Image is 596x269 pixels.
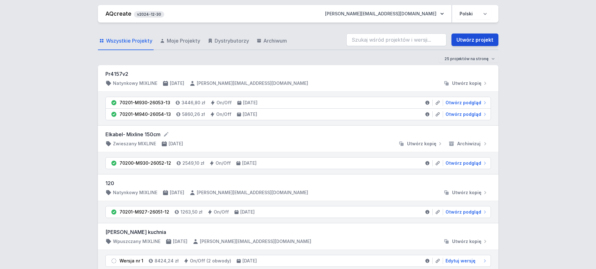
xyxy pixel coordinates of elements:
h4: Zwieszany MIXLINE [113,141,156,147]
span: Moje Projekty [167,37,200,44]
h4: [DATE] [173,238,187,245]
button: Archiwizuj [446,141,491,147]
span: Otwórz podgląd [446,111,481,117]
h4: On/Off [216,160,231,166]
h4: On/Off [214,209,229,215]
h4: 2549,10 zł [182,160,204,166]
div: 70200-M930-26052-12 [120,160,171,166]
h4: On/Off [216,100,232,106]
h4: Natynkowy MIXLINE [113,80,157,86]
span: Archiwum [263,37,287,44]
h4: 1263,50 zł [181,209,202,215]
h3: 120 [105,179,491,187]
button: Utwórz kopię [441,189,491,196]
span: Utwórz kopię [452,238,481,245]
button: v2024-12-30 [134,10,164,18]
span: Wszystkie Projekty [106,37,152,44]
div: 70201-M940-26054-13 [120,111,171,117]
span: Otwórz podgląd [446,209,481,215]
h4: [PERSON_NAME][EMAIL_ADDRESS][DOMAIN_NAME] [197,80,308,86]
select: Wybierz język [456,8,491,19]
span: Dystrybutorzy [215,37,249,44]
a: Otwórz podgląd [443,111,488,117]
h4: 5860,26 zł [182,111,205,117]
h4: 3446,80 zł [181,100,205,106]
h3: [PERSON_NAME] kuchnia [105,228,491,236]
form: Elkabel- Mixline 150cm [105,131,491,138]
span: Utwórz kopię [407,141,436,147]
h3: Pr4157v2 [105,70,491,78]
a: Dystrybutorzy [206,32,250,50]
span: Utwórz kopię [452,189,481,196]
a: Otwórz podgląd [443,100,488,106]
div: 70201-M927-26051-12 [120,209,169,215]
h4: Natynkowy MIXLINE [113,189,157,196]
a: Edytuj wersję [443,258,488,264]
h4: [DATE] [169,141,183,147]
h4: Wpuszczany MIXLINE [113,238,160,245]
input: Szukaj wśród projektów i wersji... [346,34,446,46]
h4: On/Off (2 obwody) [190,258,231,264]
button: Utwórz kopię [441,80,491,86]
img: draft.svg [111,258,117,264]
h4: [PERSON_NAME][EMAIL_ADDRESS][DOMAIN_NAME] [197,189,308,196]
h4: [DATE] [243,100,257,106]
h4: [DATE] [170,80,184,86]
h4: [DATE] [170,189,184,196]
a: Archiwum [255,32,288,50]
button: [PERSON_NAME][EMAIL_ADDRESS][DOMAIN_NAME] [320,8,449,19]
a: Utwórz projekt [451,34,498,46]
h4: [PERSON_NAME][EMAIL_ADDRESS][DOMAIN_NAME] [200,238,311,245]
a: Moje Projekty [159,32,201,50]
button: Utwórz kopię [441,238,491,245]
a: Wszystkie Projekty [98,32,154,50]
a: AQcreate [105,10,131,17]
button: Utwórz kopię [396,141,446,147]
span: Utwórz kopię [452,80,481,86]
a: Otwórz podgląd [443,160,488,166]
h4: 8424,24 zł [155,258,179,264]
h4: [DATE] [240,209,255,215]
span: Archiwizuj [457,141,481,147]
h4: On/Off [216,111,232,117]
button: Edytuj nazwę projektu [163,131,169,137]
div: Wersja nr 1 [120,258,143,264]
div: 70201-M930-26053-13 [120,100,170,106]
span: v2024-12-30 [137,12,161,17]
span: Edytuj wersję [446,258,476,264]
span: Otwórz podgląd [446,100,481,106]
a: Otwórz podgląd [443,209,488,215]
span: Otwórz podgląd [446,160,481,166]
h4: [DATE] [243,111,257,117]
h4: [DATE] [242,160,257,166]
h4: [DATE] [242,258,257,264]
